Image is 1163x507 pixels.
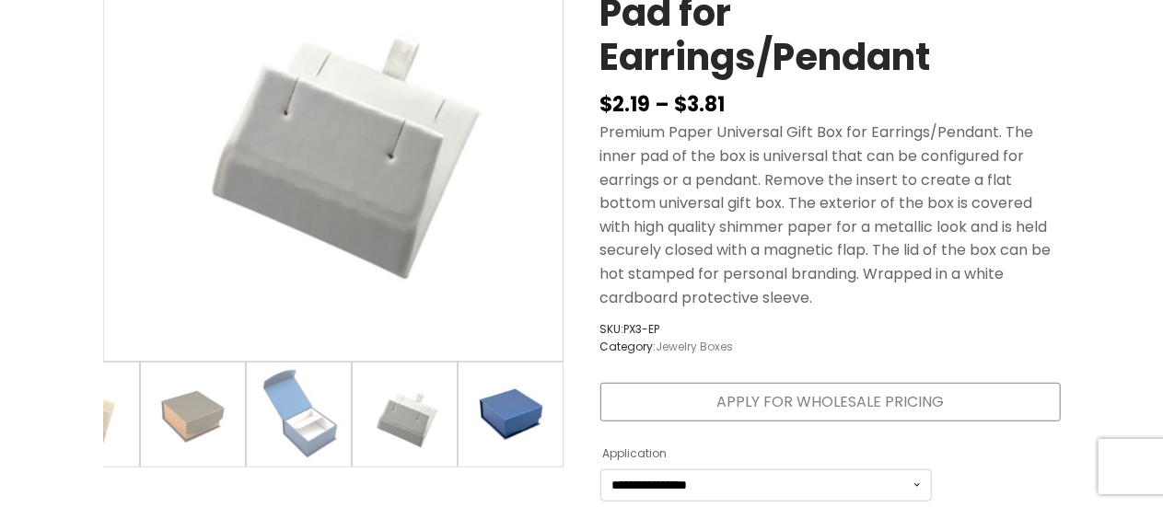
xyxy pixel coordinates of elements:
[600,383,1061,421] a: Apply for Wholesale Pricing
[600,90,613,119] span: $
[600,338,734,355] span: Category:
[141,363,245,467] img: Copper/Bronze Premium Paper Jewelry Presentation Box with a magnetic clasp and velour pad for fla...
[624,321,660,337] span: PX3-EP
[657,339,734,354] a: Jewelry Boxes
[459,363,563,467] img: Navy Blue Premium Paper Jewelry Presentation Box with a magnetic clasp and white leatherette pad ...
[600,90,651,119] bdi: 2.19
[603,439,668,468] label: Application
[656,90,670,119] span: –
[600,320,734,338] span: SKU:
[675,90,726,119] bdi: 3.81
[247,363,351,467] img: Navy Blue Premium Paper Jewelry Presentation Box with a magnetic clasp and white leatherette pad ...
[353,363,457,467] img: White leatherette pad for flap earrings or reversed for necklaces in Navy Blue Premium Paper Jewe...
[675,90,688,119] span: $
[600,121,1061,309] p: Premium Paper Universal Gift Box for Earrings/Pendant. The inner pad of the box is universal that...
